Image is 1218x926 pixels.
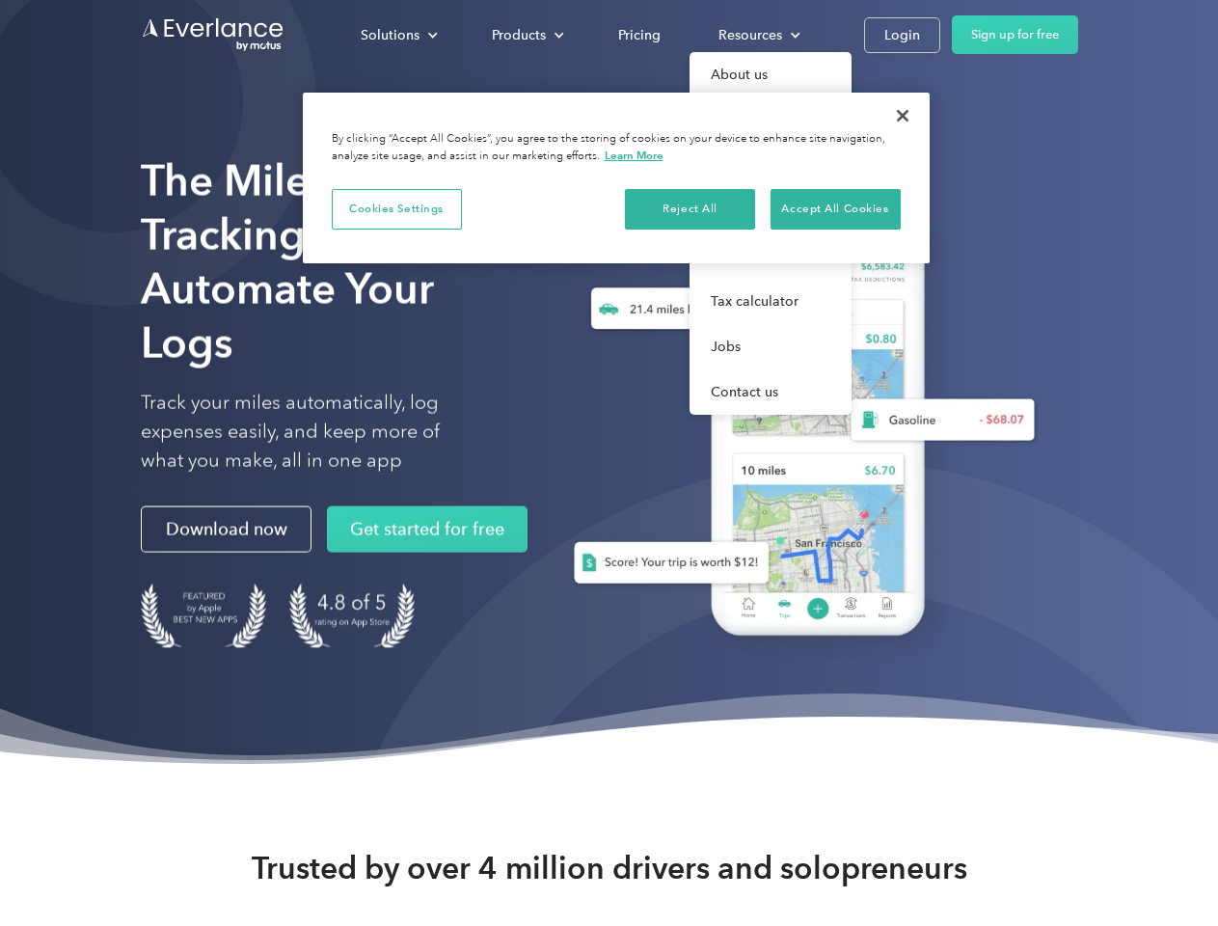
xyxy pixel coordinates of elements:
[289,584,415,648] img: 4.9 out of 5 stars on the app store
[141,506,311,553] a: Download now
[718,23,782,47] div: Resources
[881,95,924,137] button: Close
[605,149,663,162] a: More information about your privacy, opens in a new tab
[141,389,485,476] p: Track your miles automatically, log expenses easily, and keep more of what you make, all in one app
[690,279,852,324] a: Tax calculator
[690,369,852,415] a: Contact us
[361,23,420,47] div: Solutions
[141,16,285,53] a: Go to homepage
[771,189,901,230] button: Accept All Cookies
[690,52,852,415] nav: Resources
[492,23,546,47] div: Products
[618,23,661,47] div: Pricing
[625,189,755,230] button: Reject All
[303,93,930,263] div: Cookie banner
[543,183,1050,665] img: Everlance, mileage tracker app, expense tracking app
[952,15,1078,54] a: Sign up for free
[690,52,852,97] a: About us
[599,18,680,52] a: Pricing
[341,18,453,52] div: Solutions
[884,23,920,47] div: Login
[141,584,266,648] img: Badge for Featured by Apple Best New Apps
[699,18,816,52] div: Resources
[252,849,967,887] strong: Trusted by over 4 million drivers and solopreneurs
[690,324,852,369] a: Jobs
[864,17,940,53] a: Login
[332,189,462,230] button: Cookies Settings
[327,506,528,553] a: Get started for free
[332,131,901,165] div: By clicking “Accept All Cookies”, you agree to the storing of cookies on your device to enhance s...
[473,18,580,52] div: Products
[303,93,930,263] div: Privacy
